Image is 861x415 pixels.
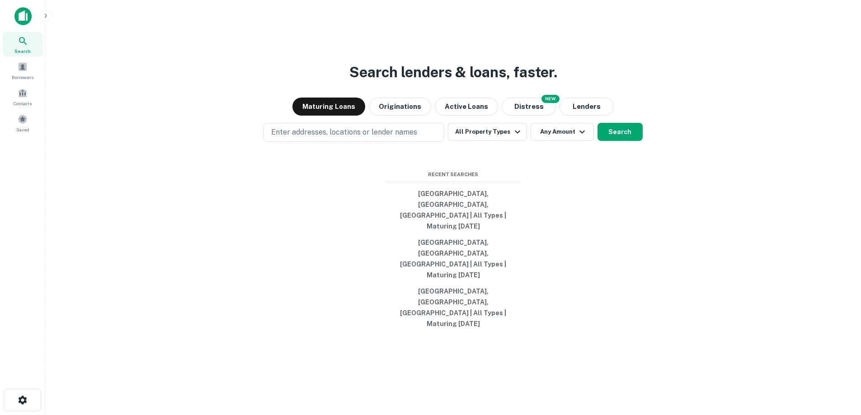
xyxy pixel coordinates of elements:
span: Saved [16,126,29,133]
p: Enter addresses, locations or lender names [271,127,417,138]
img: capitalize-icon.png [14,7,32,25]
div: NEW [541,95,560,103]
h3: Search lenders & loans, faster. [349,61,557,83]
iframe: Chat Widget [816,343,861,386]
button: Enter addresses, locations or lender names [263,123,444,142]
button: Originations [369,98,431,116]
a: Borrowers [3,58,42,83]
button: Any Amount [531,123,594,141]
button: Maturing Loans [292,98,365,116]
a: Contacts [3,84,42,109]
button: Lenders [560,98,614,116]
button: All Property Types [448,123,527,141]
button: Active Loans [435,98,498,116]
span: Recent Searches [386,171,521,178]
span: Contacts [14,100,32,107]
span: Borrowers [12,74,33,81]
span: Search [14,47,31,55]
button: [GEOGRAPHIC_DATA], [GEOGRAPHIC_DATA], [GEOGRAPHIC_DATA] | All Types | Maturing [DATE] [386,186,521,234]
button: [GEOGRAPHIC_DATA], [GEOGRAPHIC_DATA], [GEOGRAPHIC_DATA] | All Types | Maturing [DATE] [386,283,521,332]
a: Saved [3,111,42,135]
button: [GEOGRAPHIC_DATA], [GEOGRAPHIC_DATA], [GEOGRAPHIC_DATA] | All Types | Maturing [DATE] [386,234,521,283]
a: Search [3,32,42,56]
button: Search distressed loans with lien and other non-mortgage details. [502,98,556,116]
button: Search [598,123,643,141]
